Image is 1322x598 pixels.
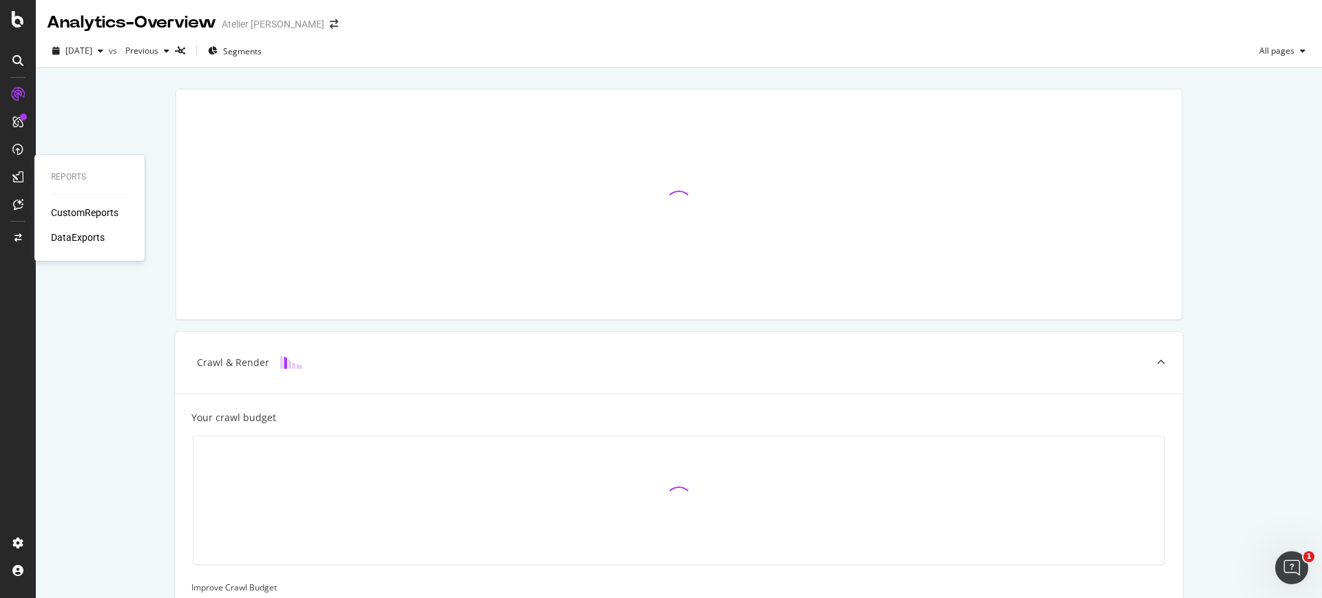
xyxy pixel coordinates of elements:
a: CustomReports [51,206,118,220]
div: Crawl & Render [197,356,269,370]
span: Previous [120,45,158,56]
span: vs [109,45,120,56]
div: Analytics - Overview [47,11,216,34]
div: Atelier [PERSON_NAME] [222,17,324,31]
iframe: Intercom live chat [1275,551,1308,584]
span: Segments [223,45,262,57]
div: arrow-right-arrow-left [330,19,338,29]
div: Improve Crawl Budget [191,581,1166,593]
span: All pages [1254,45,1294,56]
a: DataExports [51,231,105,244]
div: Reports [51,171,128,183]
button: Segments [202,40,267,62]
button: All pages [1254,40,1311,62]
div: Your crawl budget [191,411,276,425]
button: Previous [120,40,175,62]
span: 1 [1303,551,1314,562]
button: [DATE] [47,40,109,62]
img: block-icon [280,356,302,369]
span: 2025 Aug. 30th [65,45,92,56]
